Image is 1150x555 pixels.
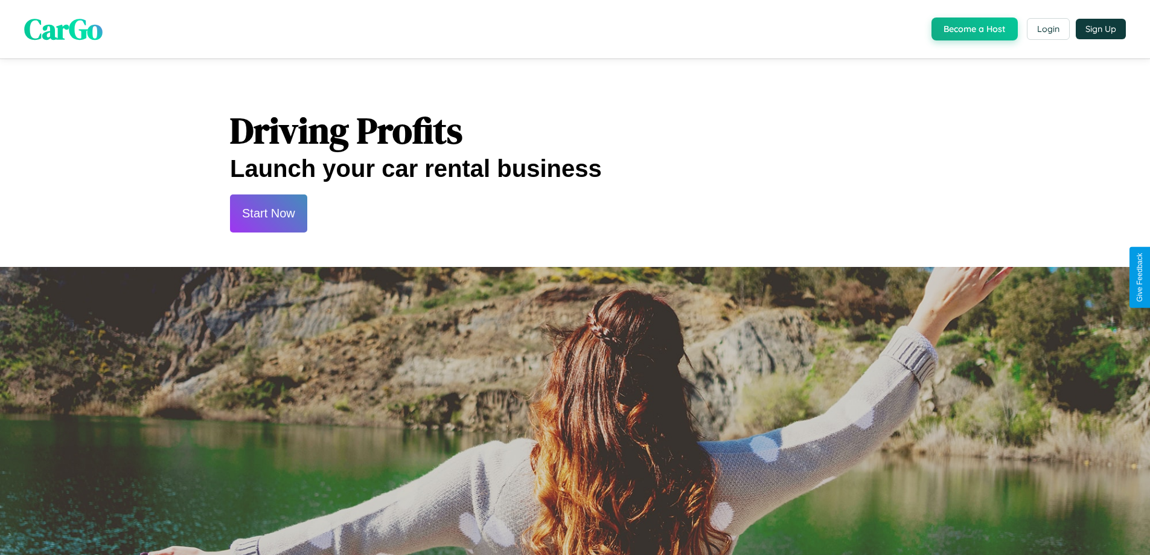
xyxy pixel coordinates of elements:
h1: Driving Profits [230,106,920,155]
span: CarGo [24,9,103,49]
button: Become a Host [931,18,1018,40]
div: Give Feedback [1136,253,1144,302]
h2: Launch your car rental business [230,155,920,182]
button: Login [1027,18,1070,40]
button: Start Now [230,194,307,233]
button: Sign Up [1076,19,1126,39]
